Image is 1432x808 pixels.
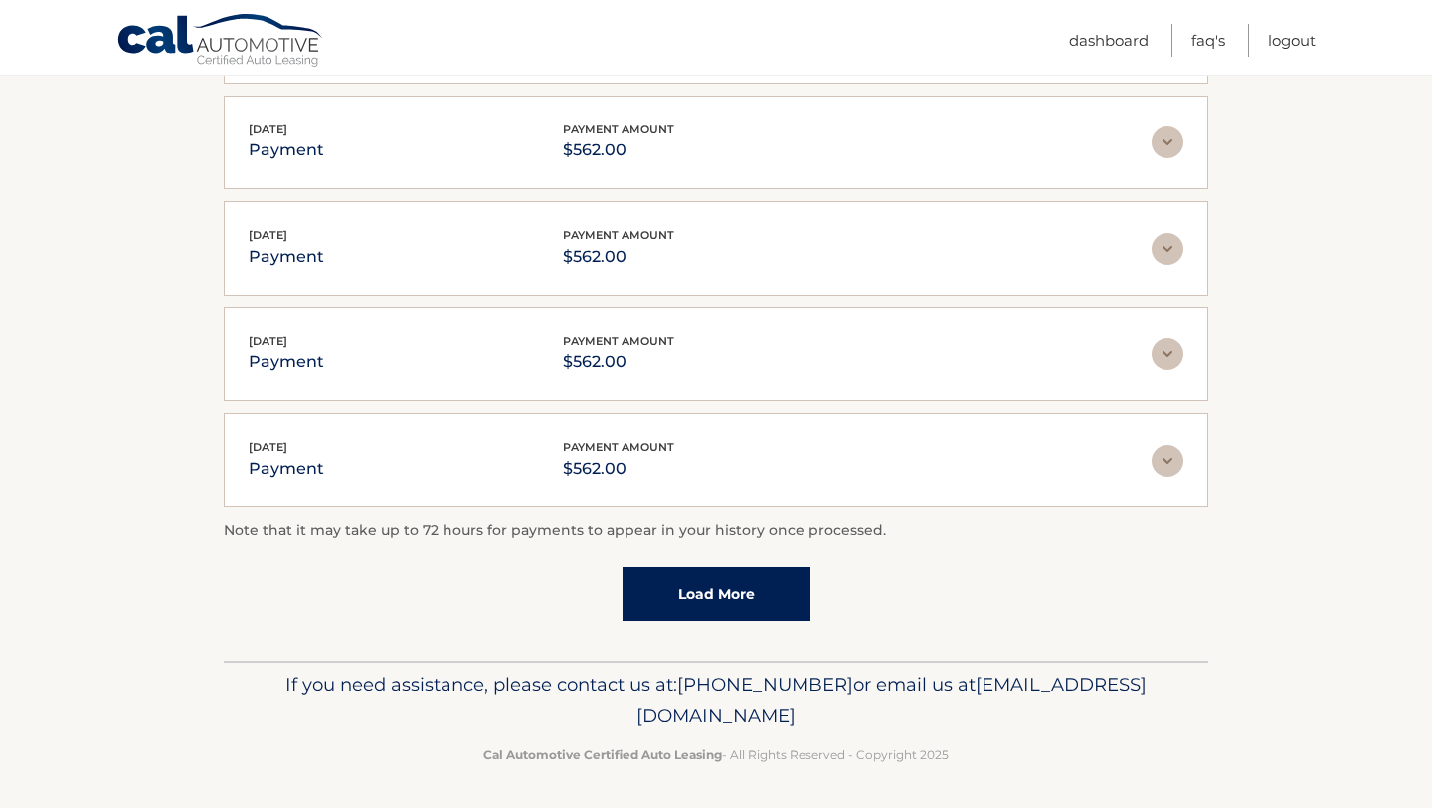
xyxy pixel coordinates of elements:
[249,334,287,348] span: [DATE]
[249,440,287,454] span: [DATE]
[224,519,1208,543] p: Note that it may take up to 72 hours for payments to appear in your history once processed.
[563,440,674,454] span: payment amount
[483,747,722,762] strong: Cal Automotive Certified Auto Leasing
[563,455,674,483] p: $562.00
[1152,445,1183,477] img: accordion-rest.svg
[1069,24,1149,57] a: Dashboard
[237,744,1195,765] p: - All Rights Reserved - Copyright 2025
[563,228,674,242] span: payment amount
[563,348,674,376] p: $562.00
[249,228,287,242] span: [DATE]
[237,669,1195,732] p: If you need assistance, please contact us at: or email us at
[1268,24,1316,57] a: Logout
[1152,126,1183,158] img: accordion-rest.svg
[623,567,810,621] a: Load More
[563,122,674,136] span: payment amount
[249,136,324,164] p: payment
[563,334,674,348] span: payment amount
[249,122,287,136] span: [DATE]
[249,243,324,271] p: payment
[249,348,324,376] p: payment
[1191,24,1225,57] a: FAQ's
[1152,338,1183,370] img: accordion-rest.svg
[563,136,674,164] p: $562.00
[1152,233,1183,265] img: accordion-rest.svg
[116,13,325,71] a: Cal Automotive
[677,673,853,696] span: [PHONE_NUMBER]
[249,455,324,483] p: payment
[563,243,674,271] p: $562.00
